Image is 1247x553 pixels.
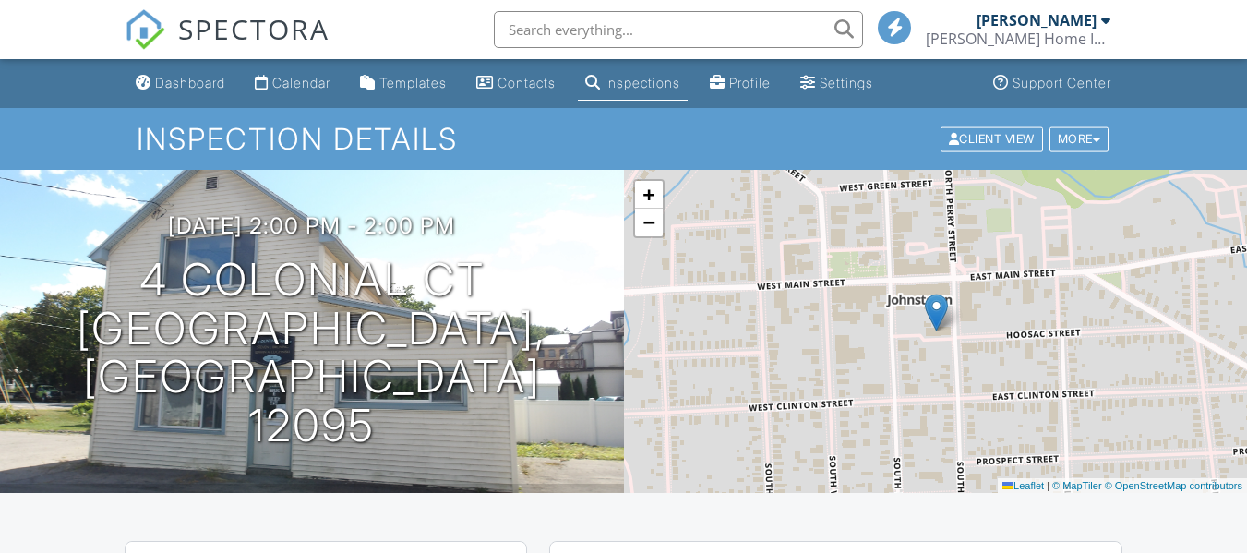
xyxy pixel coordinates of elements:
span: + [642,183,654,206]
a: Contacts [469,66,563,101]
h3: [DATE] 2:00 pm - 2:00 pm [168,213,455,238]
div: Profile [729,75,771,90]
a: Templates [353,66,454,101]
a: Dashboard [128,66,233,101]
a: Leaflet [1002,480,1044,491]
img: The Best Home Inspection Software - Spectora [125,9,165,50]
a: SPECTORA [125,25,330,64]
div: Inspections [605,75,680,90]
input: Search everything... [494,11,863,48]
img: Marker [925,294,948,331]
div: Settings [820,75,873,90]
a: Client View [939,131,1048,145]
a: Settings [793,66,881,101]
div: Support Center [1013,75,1111,90]
a: Calendar [247,66,338,101]
a: © OpenStreetMap contributors [1105,480,1242,491]
div: [PERSON_NAME] [977,11,1097,30]
div: Calendar [272,75,330,90]
a: © MapTiler [1052,480,1102,491]
div: Dashboard [155,75,225,90]
a: Inspections [578,66,688,101]
div: Nestor Home Inspections [926,30,1110,48]
h1: 4 Colonial Ct [GEOGRAPHIC_DATA], [GEOGRAPHIC_DATA] 12095 [30,256,594,451]
div: Contacts [498,75,556,90]
h1: Inspection Details [137,123,1110,155]
a: Company Profile [702,66,778,101]
span: − [642,210,654,234]
a: Zoom in [635,181,663,209]
span: | [1047,480,1049,491]
div: More [1049,126,1109,151]
span: SPECTORA [178,9,330,48]
div: Templates [379,75,447,90]
a: Support Center [986,66,1119,101]
div: Client View [941,126,1043,151]
a: Zoom out [635,209,663,236]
